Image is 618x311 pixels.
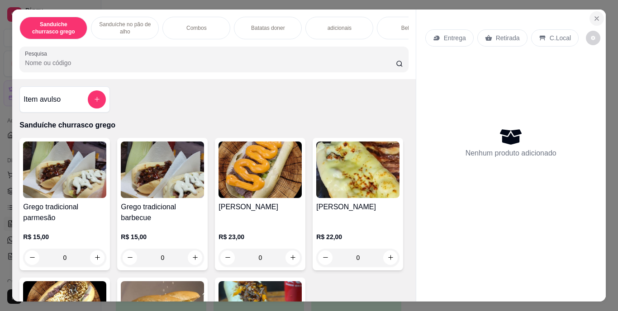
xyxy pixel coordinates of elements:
[99,21,151,35] p: Sanduíche no pão de alho
[383,250,398,265] button: increase-product-quantity
[318,250,333,265] button: decrease-product-quantity
[24,94,61,105] h4: Item avulso
[25,250,39,265] button: decrease-product-quantity
[586,31,600,45] button: decrease-product-quantity
[466,148,556,159] p: Nenhum produto adicionado
[25,50,50,57] label: Pesquisa
[27,21,80,35] p: Sanduíche churrasco grego
[90,250,105,265] button: increase-product-quantity
[25,58,396,67] input: Pesquisa
[496,33,520,42] p: Retirada
[251,24,285,32] p: Batatas doner
[550,33,571,42] p: C.Local
[88,90,106,108] button: add-separate-item
[121,141,204,198] img: product-image
[219,141,302,198] img: product-image
[23,202,106,223] h4: Grego tradicional parmesão
[123,250,137,265] button: decrease-product-quantity
[589,11,604,26] button: Close
[401,24,421,32] p: Bebidas
[328,24,352,32] p: adicionais
[121,202,204,223] h4: Grego tradicional barbecue
[444,33,466,42] p: Entrega
[121,232,204,241] p: R$ 15,00
[188,250,202,265] button: increase-product-quantity
[219,232,302,241] p: R$ 23,00
[23,232,106,241] p: R$ 15,00
[219,202,302,212] h4: [PERSON_NAME]
[23,141,106,198] img: product-image
[316,202,399,212] h4: [PERSON_NAME]
[186,24,207,32] p: Combos
[220,250,235,265] button: decrease-product-quantity
[19,120,408,131] p: Sanduíche churrasco grego
[285,250,300,265] button: increase-product-quantity
[316,232,399,241] p: R$ 22,00
[316,141,399,198] img: product-image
